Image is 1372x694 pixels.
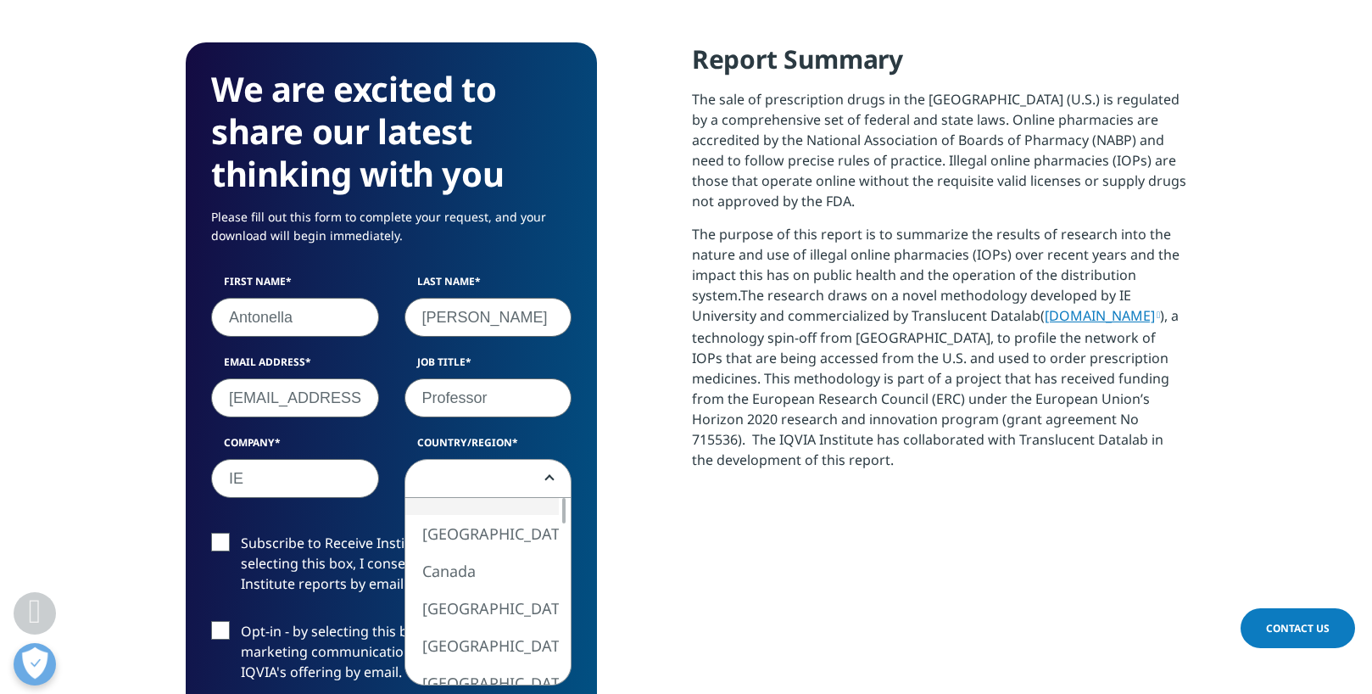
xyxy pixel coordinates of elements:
[1241,608,1355,648] a: Contact Us
[14,643,56,686] button: Abrir preferencias
[404,435,572,459] label: Country/Region
[692,89,1186,224] p: The sale of prescription drugs in the [GEOGRAPHIC_DATA] (U.S.) is regulated by a comprehensive se...
[404,355,572,378] label: Job Title
[404,274,572,298] label: Last Name
[211,208,572,258] p: Please fill out this form to complete your request, and your download will begin immediately.
[211,533,572,603] label: Subscribe to Receive Institute Reports - by selecting this box, I consent to receiving IQVIA Inst...
[211,355,379,378] label: Email Address
[405,515,560,552] li: [GEOGRAPHIC_DATA]
[405,552,560,590] li: Canada
[211,68,572,195] h3: We are excited to share our latest thinking with you
[405,627,560,664] li: [GEOGRAPHIC_DATA]
[211,435,379,459] label: Company
[211,274,379,298] label: First Name
[692,224,1186,483] p: The purpose of this report is to summarize the results of research into the nature and use of ill...
[211,621,572,691] label: Opt-in - by selecting this box, I consent to receiving marketing communications and information a...
[405,590,560,627] li: [GEOGRAPHIC_DATA]
[1045,306,1160,325] a: [DOMAIN_NAME]
[692,42,1186,89] h4: Report Summary
[692,286,1131,325] span: The research draws on a novel methodology developed by IE University and commercialized by Transl...
[1266,621,1330,635] span: Contact Us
